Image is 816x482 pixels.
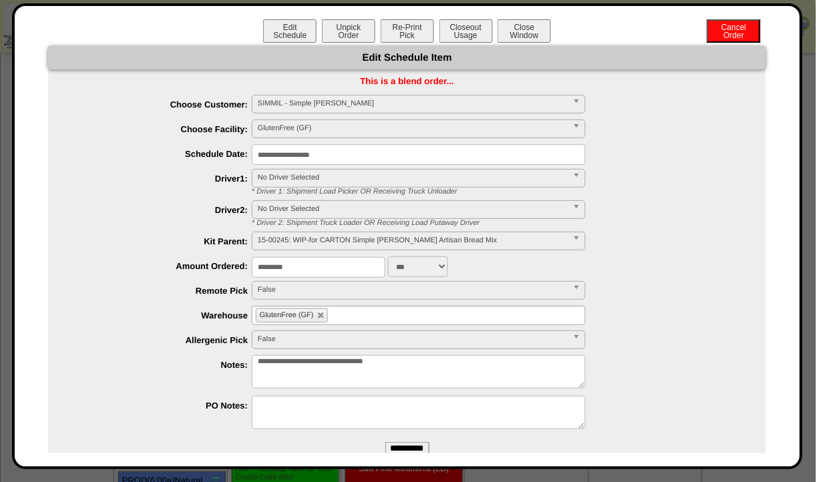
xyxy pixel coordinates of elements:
[75,149,252,159] label: Schedule Date:
[707,19,761,43] button: CancelOrder
[75,261,252,271] label: Amount Ordered:
[75,124,252,134] label: Choose Facility:
[258,282,568,298] span: False
[258,201,568,217] span: No Driver Selected
[258,120,568,136] span: GlutenFree (GF)
[48,76,766,86] div: This is a blend order...
[75,99,252,109] label: Choose Customer:
[75,205,252,215] label: Driver2:
[75,236,252,246] label: Kit Parent:
[439,19,493,43] button: CloseoutUsage
[496,30,552,40] a: CloseWindow
[258,95,568,111] span: SIMMIL - Simple [PERSON_NAME]
[263,19,317,43] button: EditSchedule
[75,401,252,411] label: PO Notes:
[75,360,252,370] label: Notes:
[258,331,568,347] span: False
[260,311,314,319] span: GlutenFree (GF)
[48,46,766,69] div: Edit Schedule Item
[381,19,434,43] button: Re-PrintPick
[75,174,252,184] label: Driver1:
[258,232,568,248] span: 15-00245: WIP-for CARTON Simple [PERSON_NAME] Artisan Bread Mix
[242,219,766,227] div: * Driver 2: Shipment Truck Loader OR Receiving Load Putaway Driver
[75,310,252,320] label: Warehouse
[258,170,568,186] span: No Driver Selected
[75,286,252,296] label: Remote Pick
[75,335,252,345] label: Allergenic Pick
[322,19,375,43] button: UnpickOrder
[242,188,766,196] div: * Driver 1: Shipment Load Picker OR Receiving Truck Unloader
[497,19,551,43] button: CloseWindow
